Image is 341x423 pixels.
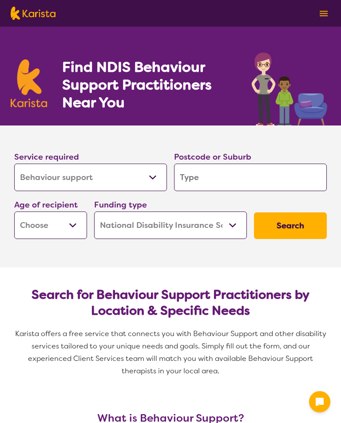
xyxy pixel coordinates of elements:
h2: Search for Behaviour Support Practitioners by Location & Specific Needs [21,287,320,319]
img: Karista logo [11,7,56,20]
img: menu [320,11,328,16]
input: Type [174,164,327,191]
p: Karista offers a free service that connects you with Behaviour Support and other disability servi... [11,328,330,377]
img: behaviour-support [249,48,330,125]
label: Age of recipient [14,200,78,210]
h1: Find NDIS Behaviour Support Practitioners Near You [62,58,234,111]
button: Search [254,212,327,239]
label: Funding type [94,200,147,210]
img: Karista logo [11,59,47,107]
label: Postcode or Suburb [174,152,251,162]
label: Service required [14,152,79,162]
